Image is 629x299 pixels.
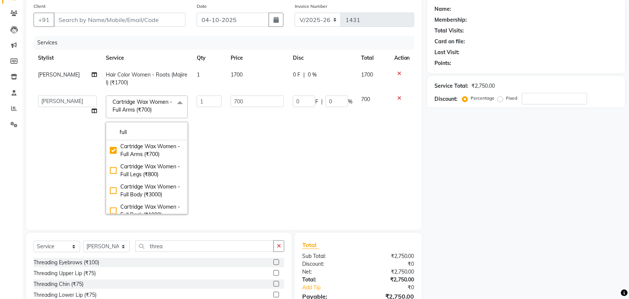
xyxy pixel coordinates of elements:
div: Cartridge Wax Women - Full Back (₹1000) [110,203,184,219]
span: Hair Color Women - Roots (Majirel) (₹1700) [106,71,187,86]
div: Discount: [297,260,358,268]
div: Sub Total: [297,252,358,260]
label: Invoice Number [295,3,327,10]
th: Total [357,50,390,66]
div: Service Total: [435,82,469,90]
div: Threading Lower Lip (₹75) [34,291,97,299]
div: Services [34,36,420,50]
div: Threading Chin (₹75) [34,280,83,288]
span: 700 [361,96,370,103]
div: ₹0 [358,260,420,268]
label: Percentage [471,95,495,102]
div: ₹0 [369,284,420,292]
label: Client [34,3,45,10]
th: Action [390,50,414,66]
div: Net: [297,268,358,276]
div: Card on file: [435,38,465,46]
div: Name: [435,5,452,13]
span: [PERSON_NAME] [38,71,80,78]
div: ₹2,750.00 [358,268,420,276]
a: Add Tip [297,284,369,292]
div: Points: [435,59,452,67]
span: 1 [197,71,200,78]
div: Threading Upper Lip (₹75) [34,270,96,277]
span: 0 % [308,71,317,79]
span: | [321,98,323,106]
div: ₹2,750.00 [358,252,420,260]
span: F [315,98,318,106]
div: Cartridge Wax Women - Full Legs (₹800) [110,163,184,178]
input: multiselect-search [110,128,184,136]
label: Fixed [506,95,518,102]
div: Cartridge Wax Women - Full Arms (₹700) [110,143,184,158]
span: 0 F [293,71,300,79]
th: Service [101,50,192,66]
span: 1700 [231,71,243,78]
input: Search or Scan [135,240,274,252]
div: Total: [297,276,358,284]
a: x [152,106,155,113]
input: Search by Name/Mobile/Email/Code [54,13,186,27]
div: Membership: [435,16,467,24]
span: % [348,98,353,106]
div: Threading Eyebrows (₹100) [34,259,99,267]
div: ₹2,750.00 [358,276,420,284]
span: Cartridge Wax Women - Full Arms (₹700) [113,99,172,113]
span: | [303,71,305,79]
span: Total [302,241,319,249]
span: 1700 [361,71,373,78]
div: Discount: [435,95,458,103]
div: Last Visit: [435,49,460,56]
th: Qty [192,50,226,66]
label: Date [197,3,207,10]
div: ₹2,750.00 [472,82,495,90]
div: Cartridge Wax Women - Full Body (₹3000) [110,183,184,199]
button: +91 [34,13,54,27]
th: Disc [288,50,357,66]
div: Total Visits: [435,27,464,35]
th: Price [226,50,288,66]
th: Stylist [34,50,101,66]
